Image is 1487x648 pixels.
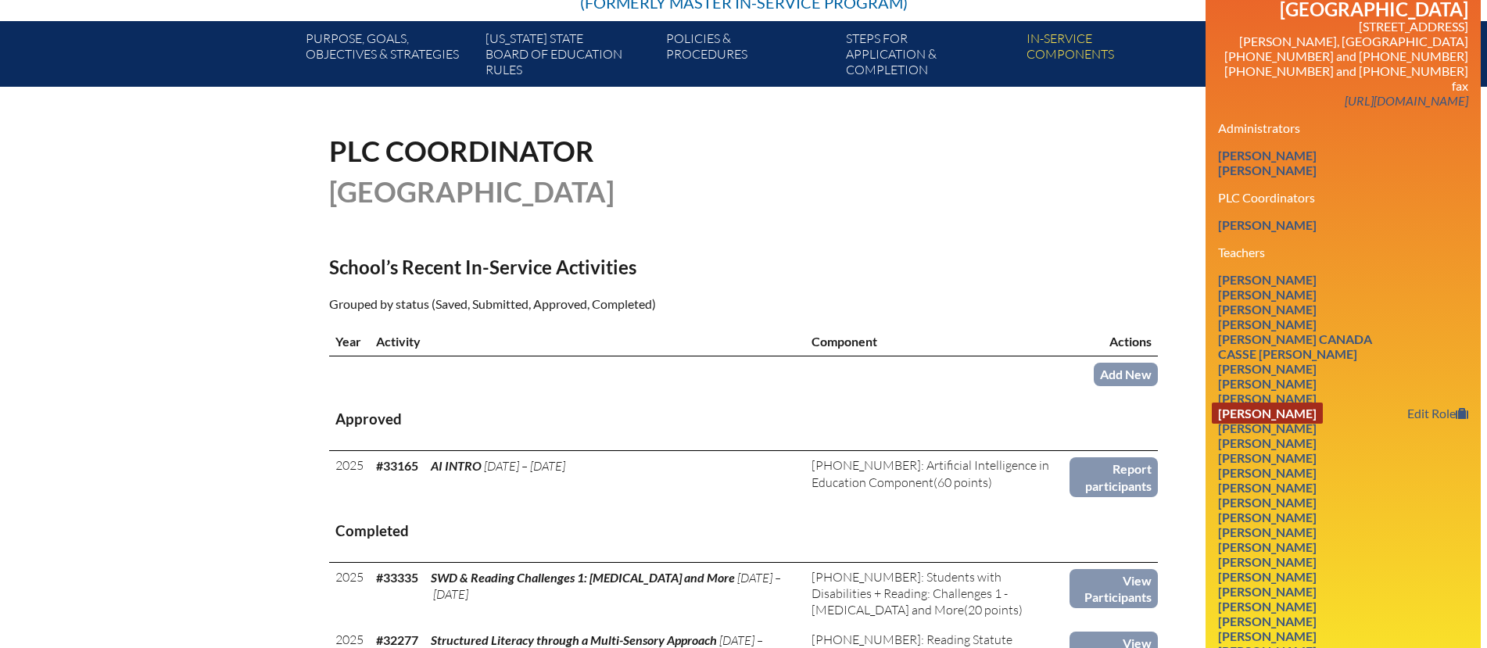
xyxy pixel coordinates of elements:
[1070,569,1158,609] a: View Participants
[805,327,1070,356] th: Component
[299,27,479,87] a: Purpose, goals,objectives & strategies
[431,632,717,647] span: Structured Literacy through a Multi-Sensory Approach
[1212,551,1323,572] a: [PERSON_NAME]
[1212,477,1323,498] a: [PERSON_NAME]
[1212,284,1323,305] a: [PERSON_NAME]
[1218,245,1468,260] h3: Teachers
[1212,373,1323,394] a: [PERSON_NAME]
[1212,581,1323,602] a: [PERSON_NAME]
[1212,447,1323,468] a: [PERSON_NAME]
[1218,120,1468,135] h3: Administrators
[1212,610,1323,632] a: [PERSON_NAME]
[812,569,1008,618] span: [PHONE_NUMBER]: Students with Disabilities + Reading: Challenges 1 - [MEDICAL_DATA] and More
[660,27,840,87] a: Policies &Procedures
[376,632,418,647] b: #32277
[1212,328,1378,349] a: [PERSON_NAME] Canada
[1212,566,1323,587] a: [PERSON_NAME]
[329,562,370,625] td: 2025
[431,570,781,602] span: [DATE] – [DATE]
[1212,388,1323,409] a: [PERSON_NAME]
[431,570,735,585] span: SWD & Reading Challenges 1: [MEDICAL_DATA] and More
[376,570,418,585] b: #33335
[1212,432,1323,453] a: [PERSON_NAME]
[376,458,418,473] b: #33165
[840,27,1019,87] a: Steps forapplication & completion
[1212,417,1323,439] a: [PERSON_NAME]
[805,562,1070,625] td: (20 points)
[329,451,370,500] td: 2025
[1212,536,1323,557] a: [PERSON_NAME]
[1212,521,1323,542] a: [PERSON_NAME]
[479,27,659,87] a: [US_STATE] StateBoard of Education rules
[1212,343,1363,364] a: Casse [PERSON_NAME]
[329,327,370,356] th: Year
[805,451,1070,500] td: (60 points)
[1212,462,1323,483] a: [PERSON_NAME]
[1020,27,1200,87] a: In-servicecomponents
[329,134,594,168] span: PLC Coordinator
[1070,457,1158,497] a: Report participants
[329,256,880,278] h2: School’s Recent In-Service Activities
[1212,145,1323,166] a: [PERSON_NAME]
[335,410,1152,429] h3: Approved
[1401,403,1474,424] a: Edit Role
[431,458,482,473] span: AI INTRO
[1212,507,1323,528] a: [PERSON_NAME]
[1218,19,1468,108] p: [STREET_ADDRESS] [PERSON_NAME], [GEOGRAPHIC_DATA] [PHONE_NUMBER] and [PHONE_NUMBER] [PHONE_NUMBER...
[1212,269,1323,290] a: [PERSON_NAME]
[1212,299,1323,320] a: [PERSON_NAME]
[1338,90,1474,111] a: [URL][DOMAIN_NAME]
[1212,403,1323,424] a: [PERSON_NAME]
[1212,313,1323,335] a: [PERSON_NAME]
[1212,214,1323,235] a: [PERSON_NAME]
[1212,159,1323,181] a: [PERSON_NAME]
[1070,327,1158,356] th: Actions
[329,174,615,209] span: [GEOGRAPHIC_DATA]
[1218,190,1468,205] h3: PLC Coordinators
[1212,358,1323,379] a: [PERSON_NAME]
[1094,363,1158,385] a: Add New
[1212,492,1323,513] a: [PERSON_NAME]
[1212,596,1323,617] a: [PERSON_NAME]
[335,521,1152,541] h3: Completed
[812,457,1049,489] span: [PHONE_NUMBER]: Artificial Intelligence in Education Component
[370,327,805,356] th: Activity
[1212,625,1323,646] a: [PERSON_NAME]
[329,294,880,314] p: Grouped by status (Saved, Submitted, Approved, Completed)
[484,458,565,474] span: [DATE] – [DATE]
